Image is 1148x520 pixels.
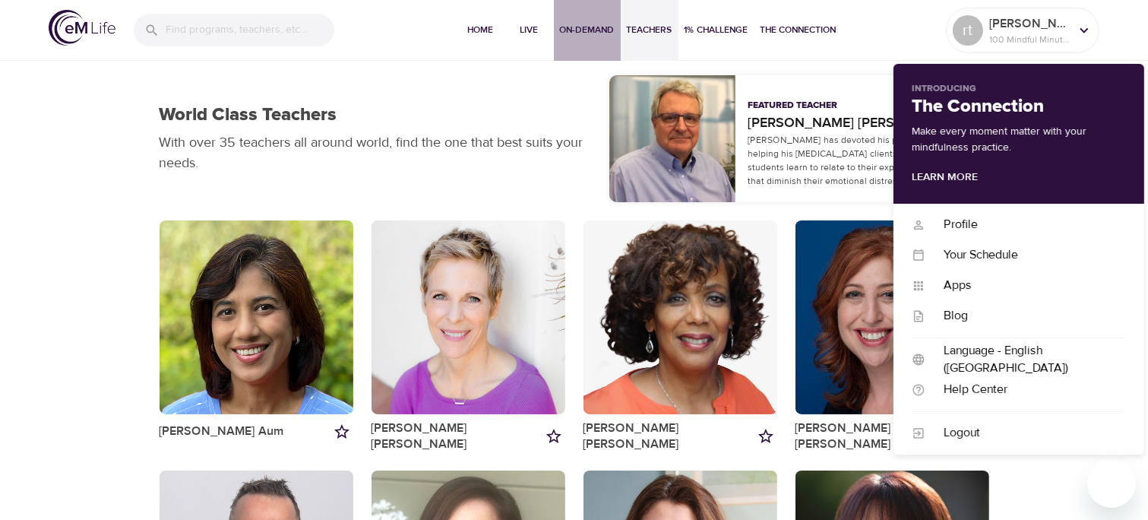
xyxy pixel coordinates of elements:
[49,10,115,46] img: logo
[912,96,1126,118] h2: The Connection
[160,104,337,126] h1: World Class Teachers
[166,14,334,46] input: Find programs, teachers, etc...
[627,22,672,38] span: Teachers
[160,423,285,439] a: [PERSON_NAME] Aum
[754,425,777,448] button: Add to my favorites
[748,113,976,133] a: [PERSON_NAME] [PERSON_NAME]
[912,124,1126,156] p: Make every moment matter with your mindfulness practice.
[795,420,966,453] a: [PERSON_NAME] [PERSON_NAME]
[748,133,976,188] p: [PERSON_NAME] has devoted his professional life to helping his [MEDICAL_DATA] clients and mindful...
[925,277,1126,294] div: Apps
[511,22,548,38] span: Live
[989,33,1070,46] p: 100 Mindful Minutes
[912,170,978,184] a: Learn More
[560,22,615,38] span: On-Demand
[925,342,1126,377] div: Language - English ([GEOGRAPHIC_DATA])
[748,99,837,113] p: Featured Teacher
[953,15,983,46] div: rt
[912,82,1126,96] p: Introducing
[925,246,1126,264] div: Your Schedule
[925,424,1126,442] div: Logout
[372,420,542,453] a: [PERSON_NAME] [PERSON_NAME]
[761,22,836,38] span: The Connection
[583,420,754,453] a: [PERSON_NAME] [PERSON_NAME]
[330,420,353,443] button: Add to my favorites
[685,22,748,38] span: 1% Challenge
[925,216,1126,233] div: Profile
[463,22,499,38] span: Home
[989,14,1070,33] p: [PERSON_NAME]
[542,425,565,448] button: Add to my favorites
[160,132,591,173] p: With over 35 teachers all around world, find the one that best suits your needs.
[1087,459,1136,508] iframe: Button to launch messaging window
[925,307,1126,325] div: Blog
[925,381,1126,398] div: Help Center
